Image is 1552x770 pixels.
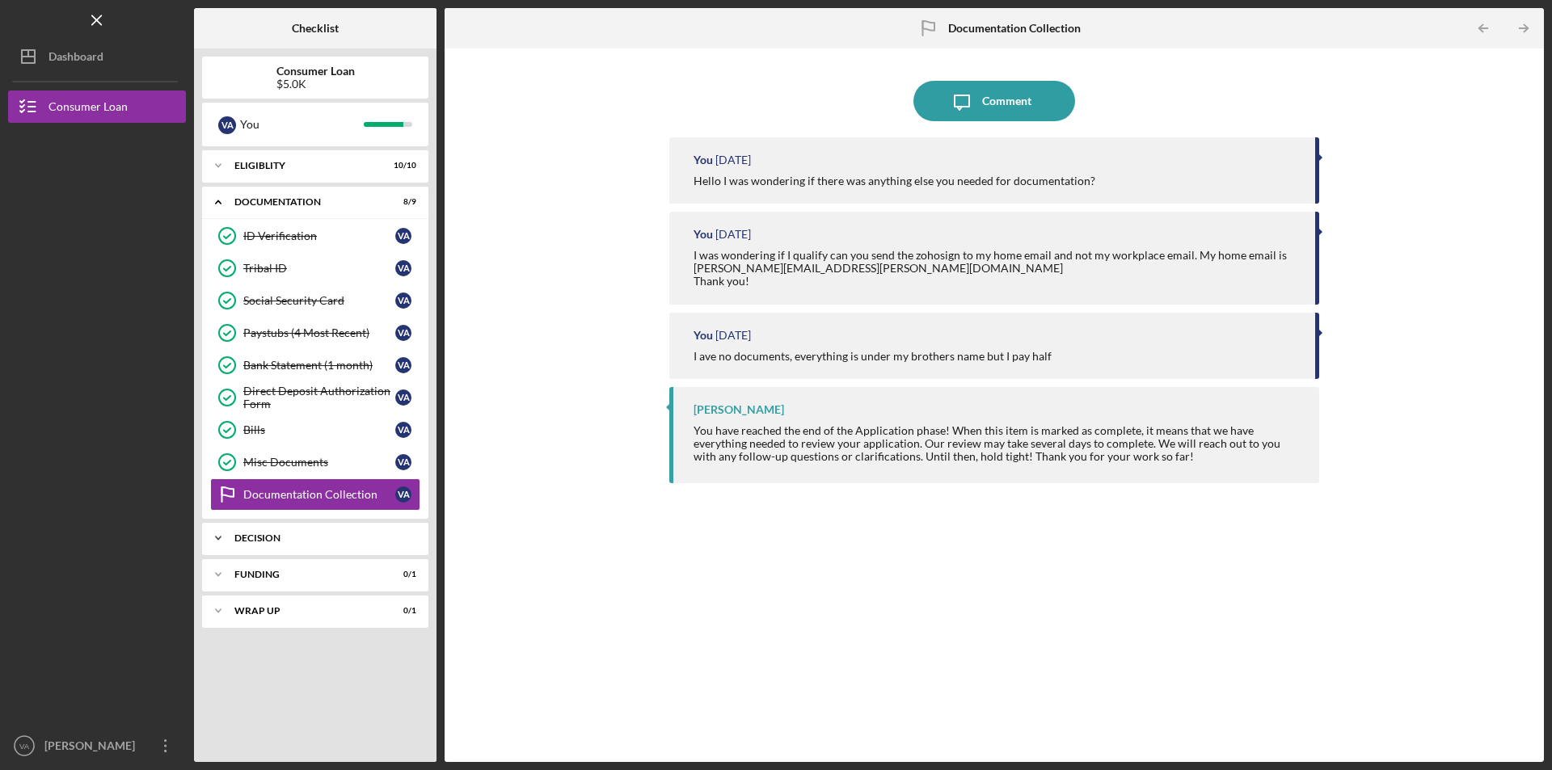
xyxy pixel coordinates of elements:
[715,228,751,241] time: 2025-07-11 00:49
[8,730,186,762] button: VA[PERSON_NAME]
[913,81,1075,121] button: Comment
[694,154,713,166] div: You
[694,249,1299,288] div: I was wondering if I qualify can you send the zohosign to my home email and not my workplace emai...
[48,40,103,77] div: Dashboard
[48,90,128,127] div: Consumer Loan
[19,742,30,751] text: VA
[395,292,411,309] div: V A
[387,197,416,207] div: 8 / 9
[395,228,411,244] div: V A
[694,403,784,416] div: [PERSON_NAME]
[387,570,416,579] div: 0 / 1
[243,488,395,501] div: Documentation Collection
[276,65,355,78] b: Consumer Loan
[243,326,395,339] div: Paystubs (4 Most Recent)
[395,260,411,276] div: V A
[694,228,713,241] div: You
[234,533,408,543] div: Decision
[243,229,395,242] div: ID Verification
[395,325,411,341] div: V A
[395,357,411,373] div: V A
[210,478,420,511] a: Documentation CollectionVA
[387,606,416,616] div: 0 / 1
[8,40,186,73] button: Dashboard
[210,381,420,414] a: Direct Deposit Authorization FormVA
[234,570,376,579] div: Funding
[210,414,420,446] a: BillsVA
[243,294,395,307] div: Social Security Card
[694,424,1303,463] div: You have reached the end of the Application phase! When this item is marked as complete, it means...
[210,317,420,349] a: Paystubs (4 Most Recent)VA
[694,329,713,342] div: You
[240,111,364,138] div: You
[715,329,751,342] time: 2025-07-10 19:26
[218,116,236,134] div: V A
[276,78,355,90] div: $5.0K
[243,262,395,275] div: Tribal ID
[243,456,395,469] div: Misc Documents
[395,389,411,406] div: V A
[243,359,395,372] div: Bank Statement (1 month)
[210,220,420,252] a: ID VerificationVA
[8,90,186,123] button: Consumer Loan
[395,422,411,438] div: V A
[40,730,145,766] div: [PERSON_NAME]
[694,175,1095,187] div: Hello I was wondering if there was anything else you needed for documentation?
[210,284,420,317] a: Social Security CardVA
[243,423,395,436] div: Bills
[694,350,1052,363] div: I ave no documents, everything is under my brothers name but I pay half
[982,81,1031,121] div: Comment
[234,161,376,170] div: Eligiblity
[948,22,1081,35] b: Documentation Collection
[243,385,395,410] div: Direct Deposit Authorization Form
[234,606,376,616] div: Wrap up
[387,161,416,170] div: 10 / 10
[395,486,411,503] div: V A
[210,252,420,284] a: Tribal IDVA
[210,446,420,478] a: Misc DocumentsVA
[234,197,376,207] div: Documentation
[210,349,420,381] a: Bank Statement (1 month)VA
[715,154,751,166] time: 2025-08-19 06:16
[292,22,339,35] b: Checklist
[395,454,411,470] div: V A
